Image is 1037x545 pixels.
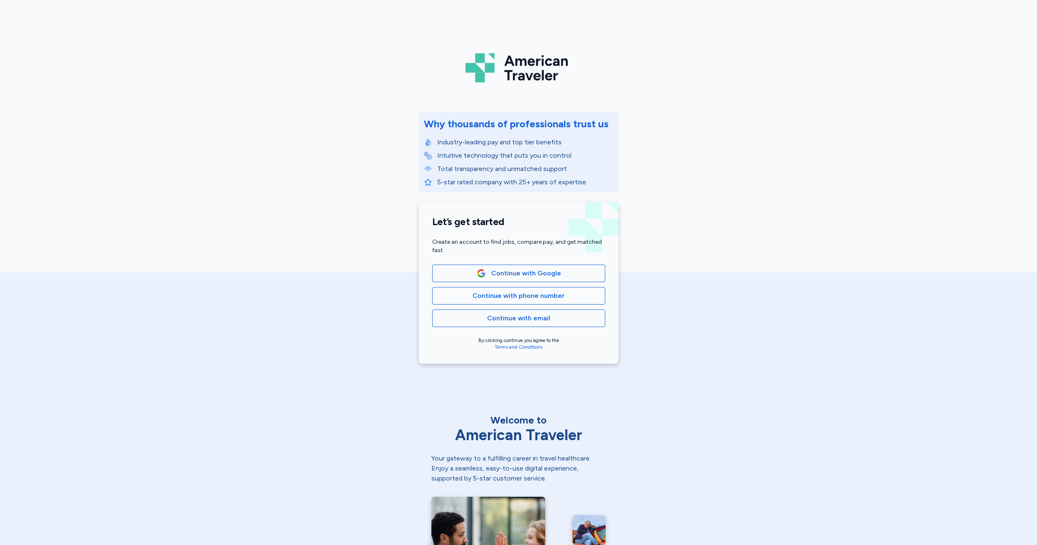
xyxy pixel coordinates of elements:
img: Logo [465,50,572,86]
p: 5-star rated company with 25+ years of expertise [437,177,614,187]
div: Why thousands of professionals trust us [424,117,609,131]
button: Continue with phone number [432,287,605,305]
div: American Traveler [431,427,606,443]
span: Continue with Google [491,268,561,278]
div: Your gateway to a fulfilling career in travel healthcare. Enjoy a seamless, easy-to-use digital e... [431,453,606,483]
img: ER nurse relaxing after a long day [572,515,606,545]
button: Continue with email [432,310,605,327]
div: Welcome to [431,414,606,427]
div: By clicking continue you agree to the [432,337,605,350]
a: Terms and Conditions [495,344,542,350]
span: Continue with email [487,313,550,323]
span: Continue with phone number [473,291,564,301]
p: Total transparency and unmatched support [437,164,614,174]
p: Industry-leading pay and top tier benefits [437,137,614,147]
img: Google Logo [477,269,486,278]
button: Google LogoContinue with Google [432,265,605,282]
p: Intuitive technology that puts you in control [437,151,614,161]
h1: Let’s get started [432,216,605,228]
div: Create an account to find jobs, compare pay, and get matched fast [432,238,605,255]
